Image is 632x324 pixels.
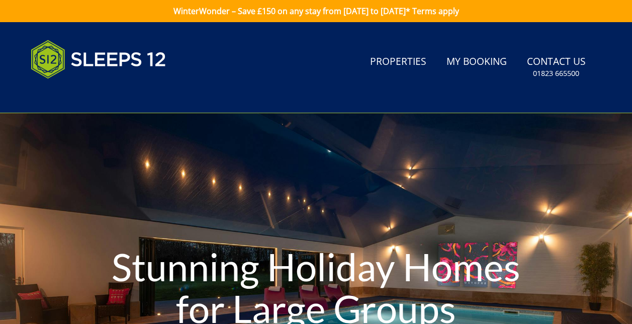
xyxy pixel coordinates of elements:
[31,34,166,85] img: Sleeps 12
[26,91,131,99] iframe: Customer reviews powered by Trustpilot
[533,68,579,78] small: 01823 665500
[366,51,430,73] a: Properties
[442,51,511,73] a: My Booking
[523,51,590,84] a: Contact Us01823 665500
